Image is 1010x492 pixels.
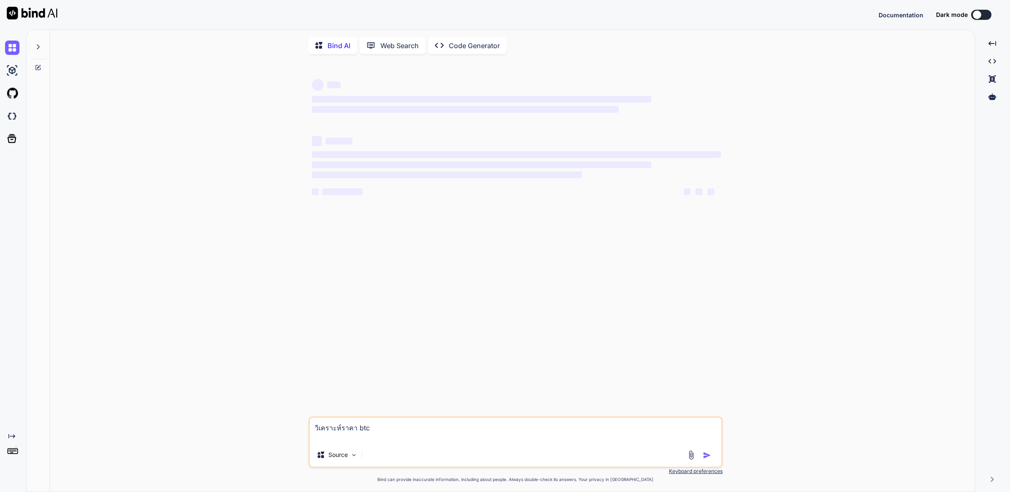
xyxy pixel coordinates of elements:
span: ‌ [312,79,324,91]
img: Pick Models [350,451,358,459]
span: ‌ [312,136,322,146]
span: ‌ [322,188,363,195]
img: ai-studio [5,63,19,78]
p: Source [328,451,348,459]
p: Web Search [380,41,419,51]
span: ‌ [696,188,702,195]
p: Keyboard preferences [308,468,723,475]
span: Dark mode [936,11,968,19]
span: ‌ [325,138,352,144]
span: ‌ [327,82,341,88]
img: attachment [686,450,696,460]
span: ‌ [684,188,691,195]
button: Documentation [879,11,923,19]
span: ‌ [312,171,582,178]
span: ‌ [312,151,721,158]
img: githubLight [5,86,19,101]
p: Code Generator [449,41,500,51]
span: ‌ [312,188,319,195]
p: Bind can provide inaccurate information, including about people. Always double-check its answers.... [308,476,723,483]
span: ‌ [707,188,714,195]
img: chat [5,41,19,55]
img: Bind AI [7,7,57,19]
span: ‌ [312,161,651,168]
span: ‌ [312,96,651,103]
span: ‌ [312,106,619,113]
img: darkCloudIdeIcon [5,109,19,123]
textarea: วิเคราะห์ราคา btc [310,418,721,443]
img: icon [703,451,711,459]
p: Bind AI [328,41,350,51]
